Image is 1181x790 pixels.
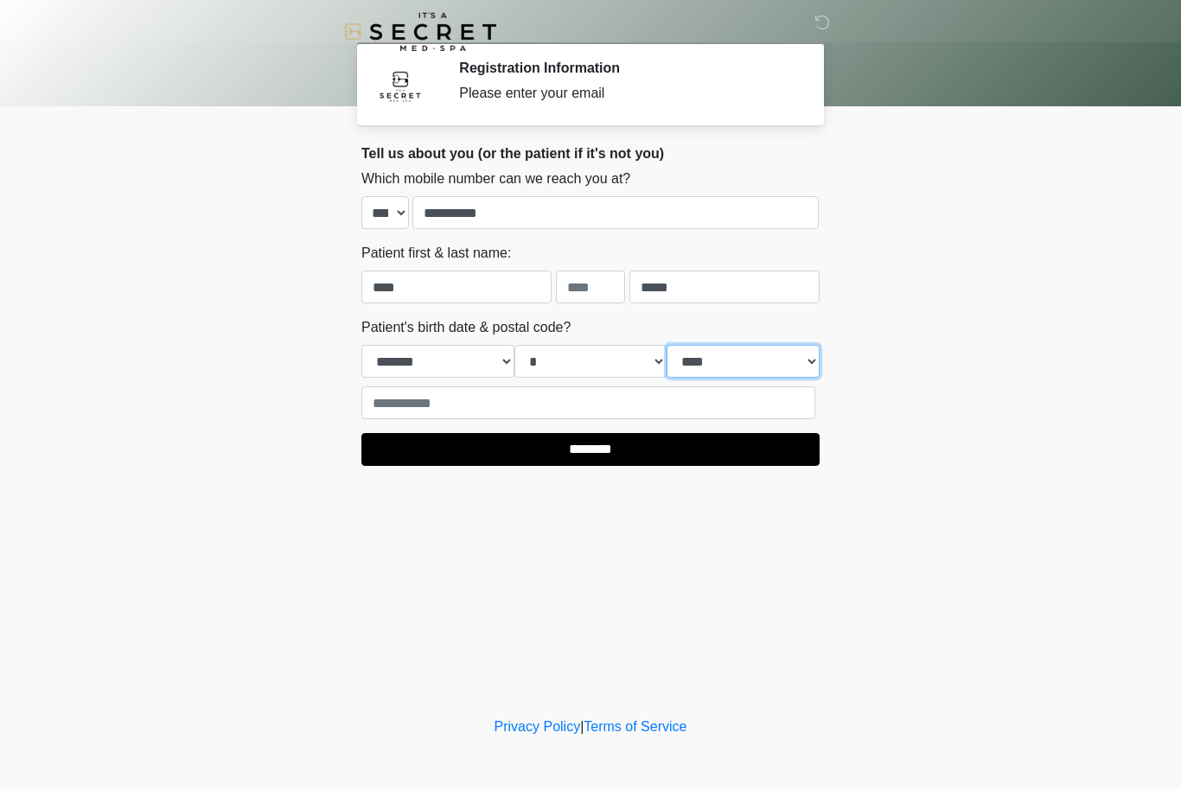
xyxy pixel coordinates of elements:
img: It's A Secret Med Spa Logo [344,13,496,52]
h2: Tell us about you (or the patient if it's not you) [361,146,820,162]
h2: Registration Information [459,61,794,77]
label: Patient's birth date & postal code? [361,318,571,339]
a: Terms of Service [584,720,686,735]
a: | [580,720,584,735]
div: Please enter your email [459,84,794,105]
label: Patient first & last name: [361,244,511,264]
a: Privacy Policy [495,720,581,735]
img: Agent Avatar [374,61,426,112]
label: Which mobile number can we reach you at? [361,169,630,190]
